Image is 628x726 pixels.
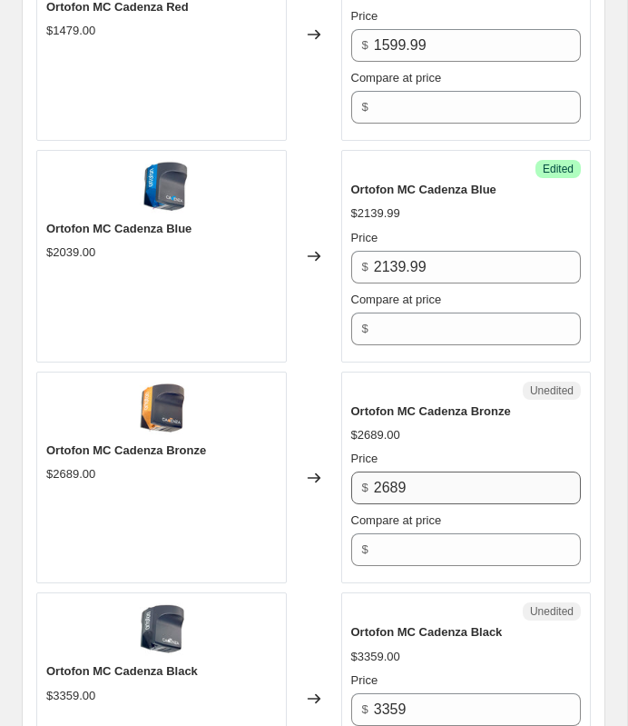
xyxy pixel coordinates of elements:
[530,383,574,398] span: Unedited
[134,160,189,214] img: OrtofonMCCadenzaBlue_80x.jpg
[46,244,95,262] div: $2039.00
[351,404,511,418] span: Ortofon MC Cadenza Bronze
[543,162,574,176] span: Edited
[362,702,368,716] span: $
[362,481,368,494] span: $
[351,183,496,196] span: Ortofon MC Cadenza Blue
[362,100,368,114] span: $
[362,260,368,273] span: $
[134,382,189,436] img: OrtofonMCCadenzaBronze_80x.jpg
[46,465,95,483] div: $2689.00
[351,648,400,666] div: $3359.00
[46,687,95,705] div: $3359.00
[351,625,503,639] span: Ortofon MC Cadenza Black
[351,426,400,444] div: $2689.00
[351,452,378,465] span: Price
[46,22,95,40] div: $1479.00
[530,604,574,619] span: Unedited
[134,602,189,657] img: OrtofonCadenzaBlack_80x.jpg
[362,322,368,335] span: $
[351,293,442,306] span: Compare at price
[351,9,378,23] span: Price
[351,204,400,223] div: $2139.99
[362,38,368,52] span: $
[46,222,191,235] span: Ortofon MC Cadenza Blue
[46,664,198,678] span: Ortofon MC Cadenza Black
[351,513,442,527] span: Compare at price
[362,542,368,556] span: $
[351,231,378,244] span: Price
[46,443,206,457] span: Ortofon MC Cadenza Bronze
[351,673,378,687] span: Price
[351,71,442,85] span: Compare at price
